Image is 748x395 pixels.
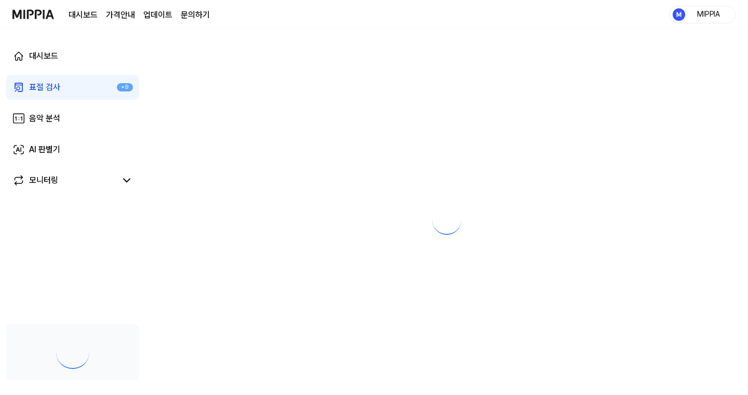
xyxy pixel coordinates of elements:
a: AI 판별기 [6,137,139,162]
a: 업데이트 [143,9,172,21]
button: profileMIPPIA [669,6,736,23]
div: 모니터링 [29,174,58,187]
div: +9 [117,83,133,92]
div: MIPPIA [688,8,729,20]
a: 표절 검사+9 [6,75,139,100]
a: 대시보드 [69,9,98,21]
div: 음악 분석 [29,112,60,125]
button: 가격안내 [106,9,135,21]
a: 모니터링 [12,174,116,187]
a: 대시보드 [6,44,139,69]
a: 음악 분석 [6,106,139,131]
div: 대시보드 [29,50,58,62]
div: AI 판별기 [29,143,60,156]
a: 문의하기 [181,9,210,21]
img: profile [673,8,685,21]
div: 표절 검사 [29,81,60,94]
